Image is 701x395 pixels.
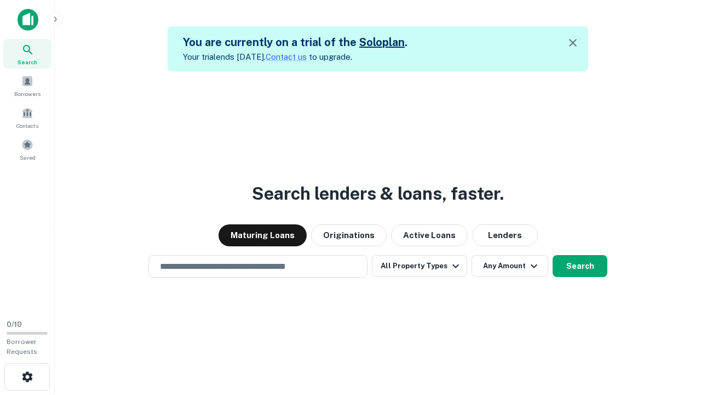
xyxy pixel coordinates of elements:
[183,34,407,50] h5: You are currently on a trial of the .
[3,71,51,100] a: Borrowers
[472,224,538,246] button: Lenders
[3,103,51,132] a: Contacts
[311,224,387,246] button: Originations
[183,50,407,64] p: Your trial ends [DATE]. to upgrade.
[646,307,701,360] iframe: Chat Widget
[266,52,307,61] a: Contact us
[7,320,22,329] span: 0 / 10
[359,36,405,49] a: Soloplan
[18,58,37,66] span: Search
[3,39,51,69] a: Search
[472,255,548,277] button: Any Amount
[14,89,41,98] span: Borrowers
[18,9,38,31] img: capitalize-icon.png
[219,224,307,246] button: Maturing Loans
[391,224,468,246] button: Active Loans
[7,338,37,356] span: Borrower Requests
[16,121,38,130] span: Contacts
[252,180,504,207] h3: Search lenders & loans, faster.
[3,134,51,164] a: Saved
[553,255,607,277] button: Search
[372,255,467,277] button: All Property Types
[20,153,36,162] span: Saved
